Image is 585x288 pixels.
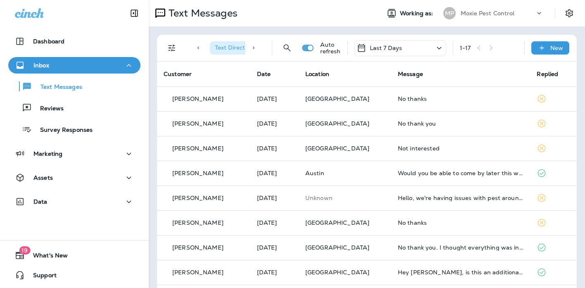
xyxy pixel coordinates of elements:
p: Auto refresh [320,41,341,55]
div: 1 - 17 [460,45,471,51]
p: Data [33,198,48,205]
span: [GEOGRAPHIC_DATA] [305,145,369,152]
span: Text Direction : Incoming [215,44,281,51]
p: New [550,45,563,51]
p: Aug 16, 2025 08:51 AM [257,244,292,251]
span: [GEOGRAPHIC_DATA] [305,244,369,251]
button: Filters [164,40,180,56]
p: Last 7 Days [370,45,402,51]
button: Survey Responses [8,121,140,138]
button: Marketing [8,145,140,162]
p: [PERSON_NAME] [172,219,224,226]
p: Aug 19, 2025 11:36 AM [257,120,292,127]
button: 19What's New [8,247,140,264]
p: Aug 16, 2025 06:26 PM [257,219,292,226]
span: Date [257,70,271,78]
p: Aug 19, 2025 11:09 AM [257,170,292,176]
p: Text Messages [32,83,82,91]
div: No thanks [398,95,524,102]
div: MP [443,7,456,19]
p: Survey Responses [32,126,93,134]
p: Text Messages [165,7,238,19]
p: Dashboard [33,38,64,45]
div: Not interested [398,145,524,152]
div: Hello, we're having issues with pest around our house and we need an as needed visit [398,195,524,201]
p: Assets [33,174,53,181]
p: Aug 19, 2025 11:17 AM [257,145,292,152]
span: [GEOGRAPHIC_DATA] [305,219,369,226]
button: Settings [562,6,577,21]
button: Assets [8,169,140,186]
button: Inbox [8,57,140,74]
span: Replied [537,70,558,78]
p: [PERSON_NAME] [172,244,224,251]
div: Would you be able to come by later this week or next week? [398,170,524,176]
p: Aug 17, 2025 09:16 PM [257,195,292,201]
span: Austin [305,169,324,177]
button: Data [8,193,140,210]
span: Customer [164,70,192,78]
p: [PERSON_NAME] [172,269,224,276]
div: No thank you. I thought everything was in the package I have because they had told it was for eve... [398,244,524,251]
p: Moxie Pest Control [461,10,515,17]
span: What's New [25,252,68,262]
button: Reviews [8,99,140,117]
p: Inbox [33,62,49,69]
span: Message [398,70,423,78]
button: Collapse Sidebar [123,5,146,21]
div: No thanks [398,219,524,226]
button: Text Messages [8,78,140,95]
p: [PERSON_NAME] [172,195,224,201]
span: 19 [19,246,30,255]
button: Support [8,267,140,283]
div: Hey Steven, is this an additional fee? [398,269,524,276]
button: Search Messages [279,40,295,56]
p: Marketing [33,150,62,157]
p: Reviews [32,105,64,113]
p: This customer does not have a last location and the phone number they messaged is not assigned to... [305,195,385,201]
span: [GEOGRAPHIC_DATA] [305,269,369,276]
div: Text Direction:Incoming [210,41,294,55]
p: Aug 15, 2025 12:23 PM [257,269,292,276]
p: [PERSON_NAME] [172,120,224,127]
p: [PERSON_NAME] [172,95,224,102]
span: [GEOGRAPHIC_DATA] [305,95,369,102]
span: Support [25,272,57,282]
span: [GEOGRAPHIC_DATA] [305,120,369,127]
p: [PERSON_NAME] [172,170,224,176]
p: Aug 19, 2025 12:28 PM [257,95,292,102]
p: [PERSON_NAME] [172,145,224,152]
span: Working as: [400,10,435,17]
button: Dashboard [8,33,140,50]
div: No thank you [398,120,524,127]
span: Location [305,70,329,78]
